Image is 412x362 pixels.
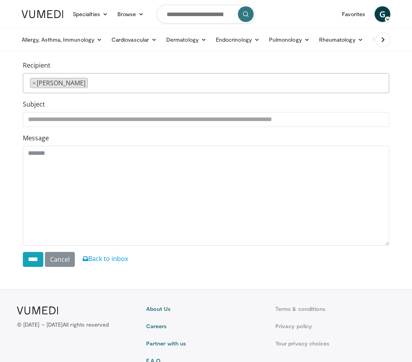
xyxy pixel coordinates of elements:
[23,61,50,70] label: Recipient
[275,340,395,347] a: Your privacy choices
[161,32,211,48] a: Dermatology
[17,307,58,314] img: VuMedi Logo
[146,305,266,313] a: About Us
[275,322,395,330] a: Privacy policy
[337,6,370,22] a: Favorites
[83,254,128,263] a: Back to inbox
[63,321,109,328] span: All rights reserved
[68,6,113,22] a: Specialties
[375,6,390,22] a: G
[22,10,63,18] img: VuMedi Logo
[17,32,107,48] a: Allergy, Asthma, Immunology
[264,32,314,48] a: Pulmonology
[146,322,266,330] a: Careers
[211,32,264,48] a: Endocrinology
[32,78,36,88] span: ×
[314,32,368,48] a: Rheumatology
[45,252,75,267] a: Cancel
[107,32,161,48] a: Cardiovascular
[23,99,45,109] label: Subject
[17,321,109,329] p: © [DATE] – [DATE]
[113,6,149,22] a: Browse
[157,5,255,24] input: Search topics, interventions
[23,133,49,143] label: Message
[275,305,395,313] a: Terms & conditions
[30,78,88,88] li: Gemma Newman
[146,340,266,347] a: Partner with us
